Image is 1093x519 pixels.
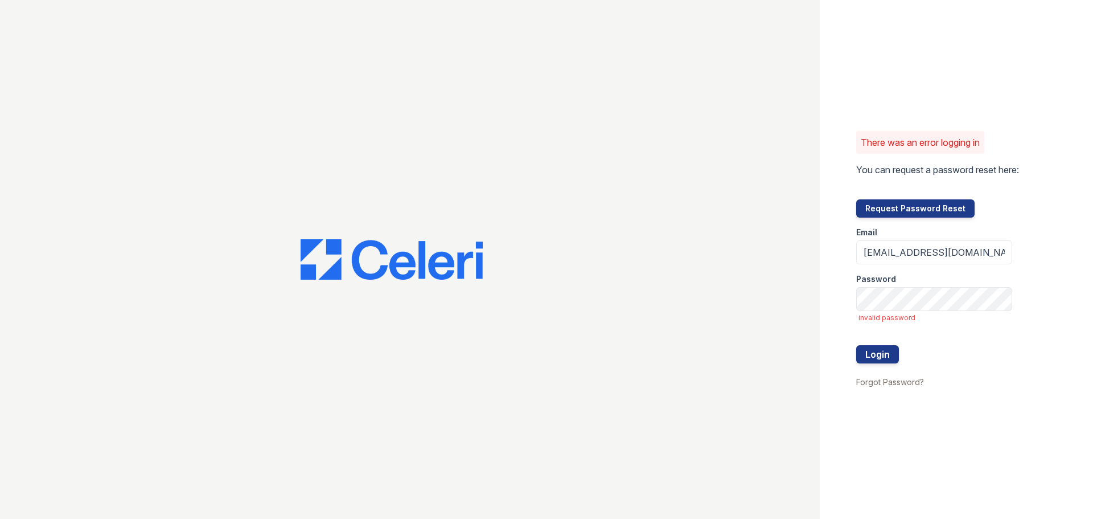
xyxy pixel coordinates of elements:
[856,377,924,387] a: Forgot Password?
[856,345,899,363] button: Login
[301,239,483,280] img: CE_Logo_Blue-a8612792a0a2168367f1c8372b55b34899dd931a85d93a1a3d3e32e68fde9ad4.png
[858,313,1012,322] span: invalid password
[856,273,896,285] label: Password
[856,227,877,238] label: Email
[861,136,980,149] p: There was an error logging in
[856,199,975,218] button: Request Password Reset
[856,163,1019,177] p: You can request a password reset here:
